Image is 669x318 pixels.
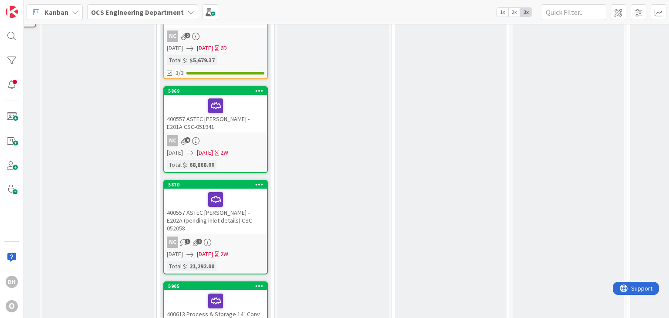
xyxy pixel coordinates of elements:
div: 5905 [164,282,267,290]
span: [DATE] [167,44,183,53]
div: Total $ [167,261,186,271]
div: Total $ [167,55,186,65]
span: : [186,55,187,65]
span: 1x [497,8,508,17]
div: 6D [220,44,227,53]
span: [DATE] [197,250,213,259]
div: Total $ [167,160,186,169]
span: 4 [185,137,190,143]
span: Support [18,1,40,12]
div: DH [6,276,18,288]
div: 5870 [164,181,267,189]
img: Visit kanbanzone.com [6,6,18,18]
span: 3/3 [176,68,184,78]
div: 5905 [168,283,267,289]
input: Quick Filter... [541,4,606,20]
div: 5869 [168,88,267,94]
div: NC [167,30,178,42]
div: 2W [220,148,228,157]
span: 4 [196,239,202,244]
div: NC [164,30,267,42]
span: [DATE] [197,148,213,157]
span: : [186,160,187,169]
span: 1 [185,239,190,244]
span: : [186,261,187,271]
div: NC [167,135,178,146]
span: 2 [185,33,190,38]
div: 400557 ASTEC [PERSON_NAME] - E201A CSC-051941 [164,95,267,132]
div: 68,868.00 [187,160,216,169]
span: [DATE] [167,250,183,259]
span: 3x [520,8,532,17]
div: 21,292.00 [187,261,216,271]
div: 5869400557 ASTEC [PERSON_NAME] - E201A CSC-051941 [164,87,267,132]
span: [DATE] [197,44,213,53]
span: [DATE] [167,148,183,157]
div: $5,679.37 [187,55,217,65]
div: 5870 [168,182,267,188]
div: 2W [220,250,228,259]
span: 2x [508,8,520,17]
div: O [6,300,18,312]
div: 5870400557 ASTEC [PERSON_NAME] - E202A (pending inlet details) CSC-052058 [164,181,267,234]
span: Kanban [44,7,68,17]
div: 5869 [164,87,267,95]
div: NC [164,237,267,248]
div: NC [167,237,178,248]
div: NC [164,135,267,146]
div: 400557 ASTEC [PERSON_NAME] - E202A (pending inlet details) CSC-052058 [164,189,267,234]
b: OCS Engineering Department [91,8,184,17]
